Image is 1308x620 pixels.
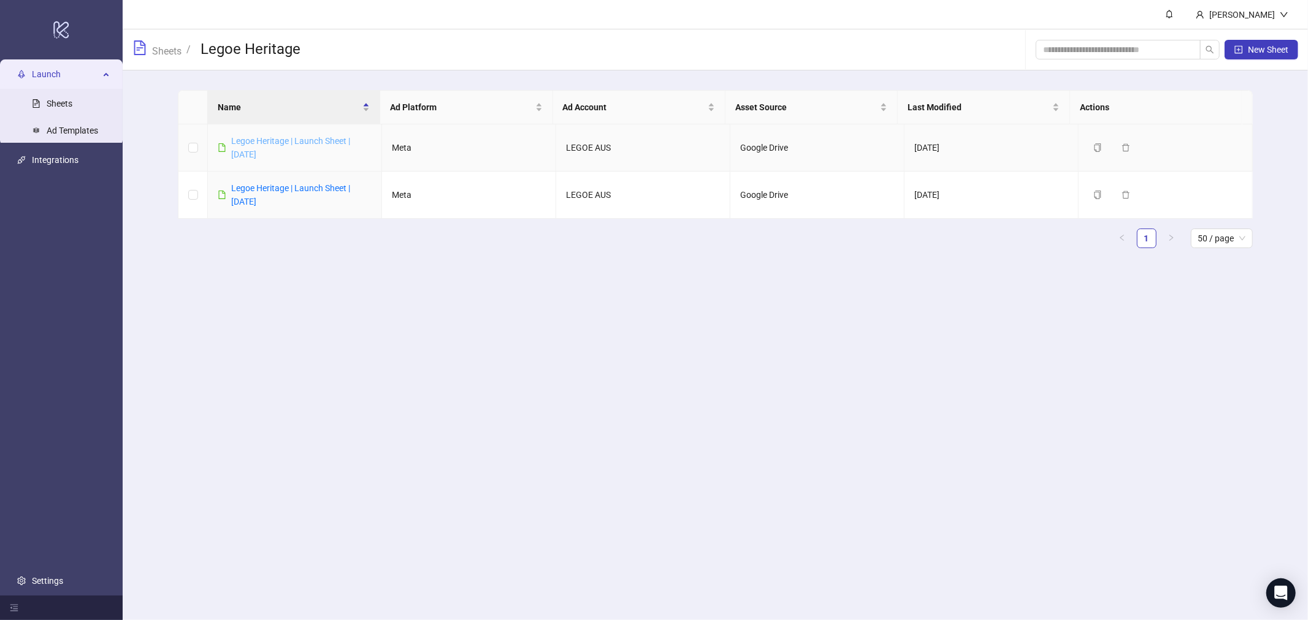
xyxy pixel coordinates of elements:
span: Ad Account [563,100,705,114]
span: file-text [132,40,147,55]
td: [DATE] [905,172,1079,219]
td: LEGOE AUS [556,172,730,219]
span: Launch [32,62,99,86]
th: Ad Account [553,91,725,124]
span: delete [1122,191,1130,199]
span: file [218,191,226,199]
span: delete [1122,143,1130,152]
li: Previous Page [1112,229,1132,248]
th: Ad Platform [380,91,553,124]
th: Last Modified [898,91,1070,124]
div: Page Size [1191,229,1253,248]
span: user [1196,10,1204,19]
td: Google Drive [730,124,905,172]
td: Meta [382,124,556,172]
span: plus-square [1234,45,1243,54]
a: Integrations [32,155,78,165]
a: Settings [32,576,63,586]
span: Name [218,100,360,114]
div: [PERSON_NAME] [1204,8,1280,21]
h3: Legoe Heritage [201,40,300,59]
a: Ad Templates [47,126,98,135]
td: LEGOE AUS [556,124,730,172]
span: copy [1093,143,1102,152]
th: Name [208,91,380,124]
td: Meta [382,172,556,219]
span: 50 / page [1198,229,1245,248]
th: Actions [1070,91,1242,124]
span: down [1280,10,1288,19]
button: right [1161,229,1181,248]
a: Legoe Heritage | Launch Sheet | [DATE] [231,183,350,206]
span: Asset Source [735,100,878,114]
a: Sheets [47,99,72,108]
span: search [1206,45,1214,54]
div: Open Intercom Messenger [1266,578,1296,608]
span: menu-fold [10,603,18,612]
span: copy [1093,191,1102,199]
span: Last Modified [908,100,1050,114]
th: Asset Source [725,91,898,124]
a: Legoe Heritage | Launch Sheet | [DATE] [231,136,350,159]
button: left [1112,229,1132,248]
a: 1 [1138,229,1156,248]
button: New Sheet [1225,40,1298,59]
span: bell [1165,10,1174,18]
span: left [1119,234,1126,241]
span: Ad Platform [390,100,532,114]
td: Google Drive [730,172,905,219]
span: rocket [17,70,26,78]
span: right [1168,234,1175,241]
li: Next Page [1161,229,1181,248]
a: Sheets [150,43,184,57]
span: New Sheet [1248,45,1288,55]
li: / [186,40,191,59]
span: file [218,143,226,152]
td: [DATE] [905,124,1079,172]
